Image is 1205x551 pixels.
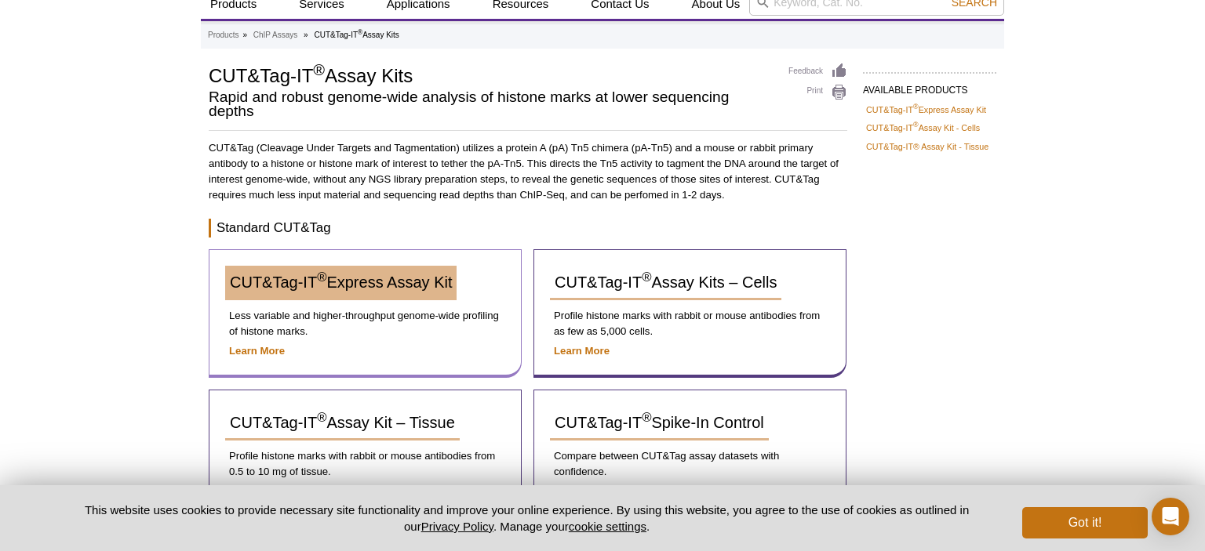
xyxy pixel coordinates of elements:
[317,270,326,285] sup: ®
[358,28,362,36] sup: ®
[317,411,326,426] sup: ®
[209,90,773,118] h2: Rapid and robust genome-wide analysis of histone marks at lower sequencing depths
[642,270,651,285] sup: ®
[788,63,847,80] a: Feedback
[913,103,919,111] sup: ®
[866,140,988,154] a: CUT&Tag-IT® Assay Kit - Tissue
[208,28,238,42] a: Products
[866,103,986,117] a: CUT&Tag-IT®Express Assay Kit
[421,520,493,533] a: Privacy Policy
[225,308,505,339] p: Less variable and higher-throughput genome-wide profiling of histone marks.
[554,345,610,357] a: Learn More
[304,31,308,39] li: »
[569,520,646,533] button: cookie settings
[555,274,777,291] span: CUT&Tag-IT Assay Kits – Cells
[225,448,505,480] p: Profile histone marks with rabbit or mouse antibodies from 0.5 to 10 mg of tissue.
[550,266,781,300] a: CUT&Tag-IT®Assay Kits – Cells
[230,274,452,291] span: CUT&Tag-IT Express Assay Kit
[209,63,773,86] h1: CUT&Tag-IT Assay Kits
[225,406,460,440] a: CUT&Tag-IT®Assay Kit – Tissue
[642,411,651,426] sup: ®
[788,84,847,101] a: Print
[555,414,764,431] span: CUT&Tag-IT Spike-In Control
[57,502,996,535] p: This website uses cookies to provide necessary site functionality and improve your online experie...
[913,121,919,129] sup: ®
[242,31,247,39] li: »
[863,72,996,100] h2: AVAILABLE PRODUCTS
[229,345,285,357] a: Learn More
[314,31,399,39] li: CUT&Tag-IT Assay Kits
[230,414,455,431] span: CUT&Tag-IT Assay Kit – Tissue
[550,406,769,440] a: CUT&Tag-IT®Spike-In Control
[225,266,457,300] a: CUT&Tag-IT®Express Assay Kit
[209,219,847,237] h3: Standard CUT&Tag
[253,28,298,42] a: ChIP Assays
[866,121,980,135] a: CUT&Tag-IT®Assay Kit - Cells
[313,61,325,78] sup: ®
[550,308,830,339] p: Profile histone marks with rabbit or mouse antibodies from as few as 5,000 cells.
[1022,507,1148,538] button: Got it!
[550,448,830,480] p: Compare between CUT&Tag assay datasets with confidence.
[1152,498,1189,535] div: Open Intercom Messenger
[209,140,847,203] p: CUT&Tag (Cleavage Under Targets and Tagmentation) utilizes a protein A (pA) Tn5 chimera (pA-Tn5) ...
